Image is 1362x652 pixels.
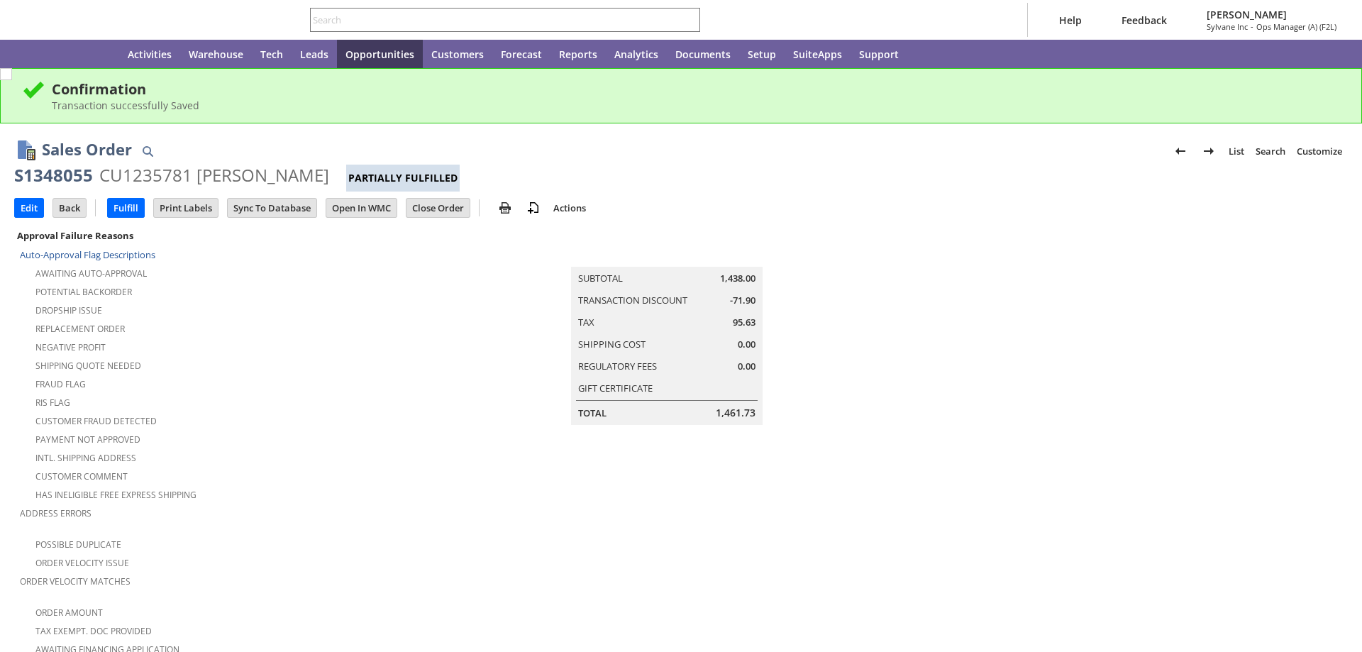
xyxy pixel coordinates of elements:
span: Reports [559,48,597,61]
span: 0.00 [738,338,755,351]
img: Next [1200,143,1217,160]
a: Possible Duplicate [35,538,121,551]
a: Recent Records [17,40,51,68]
img: Quick Find [139,143,156,160]
a: Intl. Shipping Address [35,452,136,464]
a: Order Velocity Matches [20,575,131,587]
a: Opportunities [337,40,423,68]
span: [PERSON_NAME] [1207,8,1336,21]
a: Customize [1291,140,1348,162]
a: Leads [292,40,337,68]
div: Approval Failure Reasons [14,226,453,245]
input: Open In WMC [326,199,397,217]
svg: Home [94,45,111,62]
span: Sylvane Inc [1207,21,1248,32]
span: SuiteApps [793,48,842,61]
div: S1348055 [14,164,93,187]
h1: Sales Order [42,138,132,161]
input: Back [53,199,86,217]
a: Order Amount [35,607,103,619]
img: add-record.svg [525,199,542,216]
a: List [1223,140,1250,162]
span: Support [859,48,899,61]
span: Setup [748,48,776,61]
a: Warehouse [180,40,252,68]
a: Regulatory Fees [578,360,657,372]
a: Order Velocity Issue [35,557,129,569]
span: Customers [431,48,484,61]
a: Tax [578,316,594,328]
a: Setup [739,40,785,68]
a: Tax Exempt. Doc Provided [35,625,152,637]
a: Customers [423,40,492,68]
span: Warehouse [189,48,243,61]
span: Leads [300,48,328,61]
span: Forecast [501,48,542,61]
input: Close Order [406,199,470,217]
a: Home [85,40,119,68]
a: Total [578,407,607,419]
svg: Search [680,11,697,28]
span: - [1251,21,1253,32]
div: CU1235781 [PERSON_NAME] [99,164,329,187]
span: -71.90 [730,294,755,307]
span: Tech [260,48,283,61]
input: Fulfill [108,199,144,217]
a: Customer Comment [35,470,128,482]
a: Dropship Issue [35,304,102,316]
a: Fraud Flag [35,378,86,390]
caption: Summary [571,244,763,267]
a: Awaiting Auto-Approval [35,267,147,280]
a: RIS flag [35,397,70,409]
a: Potential Backorder [35,286,132,298]
a: Shipping Quote Needed [35,360,141,372]
a: Customer Fraud Detected [35,415,157,427]
span: 1,438.00 [720,272,755,285]
a: Gift Certificate [578,382,653,394]
a: Documents [667,40,739,68]
a: Reports [550,40,606,68]
input: Search [311,11,680,28]
a: Shipping Cost [578,338,646,350]
img: Previous [1172,143,1189,160]
span: Feedback [1122,13,1167,27]
a: Subtotal [578,272,623,284]
input: Sync To Database [228,199,316,217]
span: Analytics [614,48,658,61]
svg: Shortcuts [60,45,77,62]
span: Documents [675,48,731,61]
a: SuiteApps [785,40,851,68]
a: Activities [119,40,180,68]
div: Confirmation [52,79,1340,99]
span: Help [1059,13,1082,27]
a: Transaction Discount [578,294,687,306]
div: Partially Fulfilled [346,165,460,192]
a: Analytics [606,40,667,68]
a: Actions [548,201,592,214]
a: Has Ineligible Free Express Shipping [35,489,196,501]
a: Support [851,40,907,68]
span: Activities [128,48,172,61]
a: Replacement Order [35,323,125,335]
a: Address Errors [20,507,92,519]
span: 0.00 [738,360,755,373]
a: Negative Profit [35,341,106,353]
div: Transaction successfully Saved [52,99,1340,112]
a: Forecast [492,40,550,68]
a: Payment not approved [35,433,140,446]
span: 1,461.73 [716,406,755,420]
div: Shortcuts [51,40,85,68]
a: Tech [252,40,292,68]
input: Edit [15,199,43,217]
img: print.svg [497,199,514,216]
span: Ops Manager (A) (F2L) [1256,21,1336,32]
span: Opportunities [345,48,414,61]
span: 95.63 [733,316,755,329]
a: Auto-Approval Flag Descriptions [20,248,155,261]
svg: Recent Records [26,45,43,62]
input: Print Labels [154,199,218,217]
a: Search [1250,140,1291,162]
